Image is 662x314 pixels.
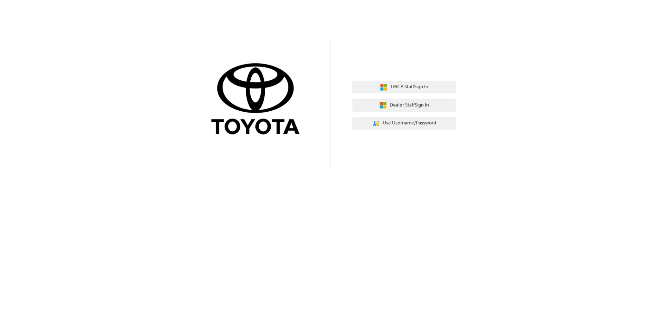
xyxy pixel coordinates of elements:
[206,62,310,138] img: Trak
[390,101,429,109] span: Dealer Staff Sign In
[383,119,436,127] span: Use Username/Password
[352,81,456,94] button: TMCA StaffSign In
[390,83,428,91] span: TMCA Staff Sign In
[352,117,456,130] button: Use Username/Password
[352,99,456,112] button: Dealer StaffSign In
